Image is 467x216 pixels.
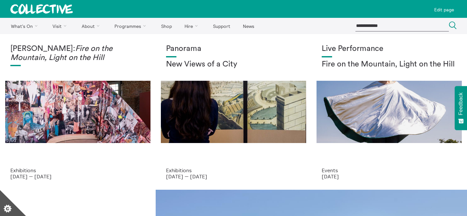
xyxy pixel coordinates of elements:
[10,167,145,173] p: Exhibitions
[432,3,457,15] a: Edit page
[166,174,301,179] p: [DATE] — [DATE]
[311,34,467,190] a: Photo: Eoin Carey Live Performance Fire on the Mountain, Light on the Hill Events [DATE]
[322,167,457,173] p: Events
[10,44,145,62] h1: [PERSON_NAME]:
[10,174,145,179] p: [DATE] — [DATE]
[322,44,457,54] h1: Live Performance
[322,174,457,179] p: [DATE]
[155,18,177,34] a: Shop
[458,92,464,115] span: Feedback
[109,18,154,34] a: Programmes
[237,18,260,34] a: News
[76,18,108,34] a: About
[47,18,75,34] a: Visit
[179,18,206,34] a: Hire
[5,18,46,34] a: What's On
[156,34,311,190] a: Collective Panorama June 2025 small file 8 Panorama New Views of a City Exhibitions [DATE] — [DATE]
[166,44,301,54] h1: Panorama
[455,86,467,130] button: Feedback - Show survey
[10,45,113,62] em: Fire on the Mountain, Light on the Hill
[434,7,454,12] p: Edit page
[207,18,236,34] a: Support
[166,60,301,69] h2: New Views of a City
[166,167,301,173] p: Exhibitions
[322,60,457,69] h2: Fire on the Mountain, Light on the Hill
